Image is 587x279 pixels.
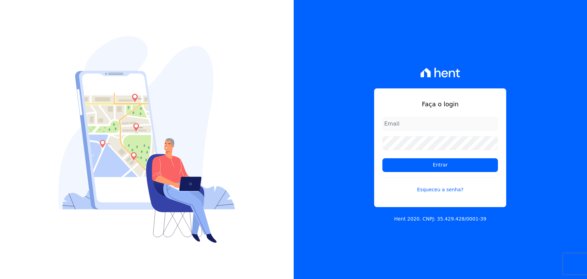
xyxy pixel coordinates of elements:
p: Hent 2020. CNPJ: 35.429.428/0001-39 [394,215,486,223]
img: Login [58,36,235,243]
a: Esqueceu a senha? [382,178,498,193]
input: Email [382,117,498,131]
h1: Faça o login [382,99,498,109]
input: Entrar [382,158,498,172]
